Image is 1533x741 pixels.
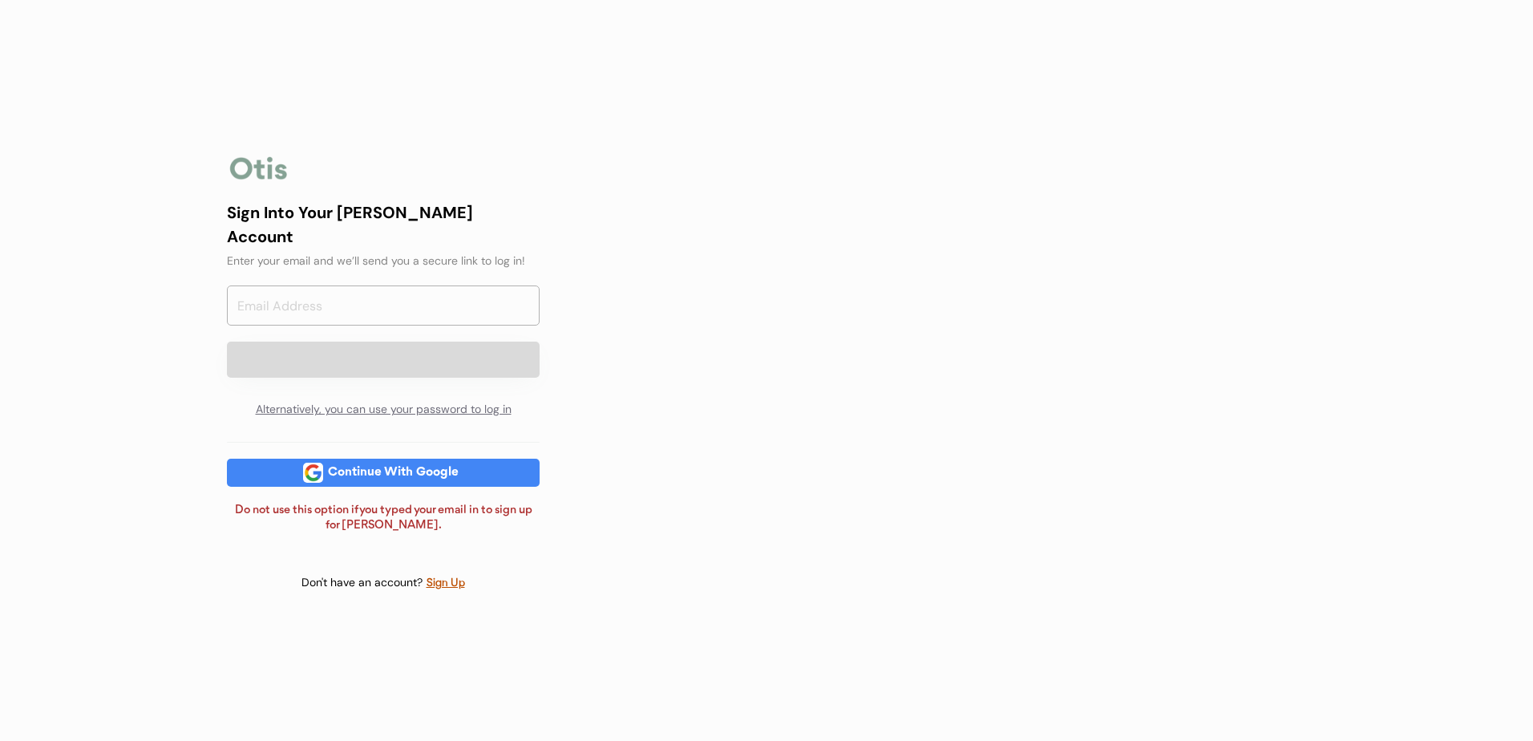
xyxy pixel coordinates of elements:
div: Sign Into Your [PERSON_NAME] Account [227,200,540,249]
div: Sign Up [426,574,466,593]
div: Don't have an account? [301,575,426,591]
div: Do not use this option if you typed your email in to sign up for [PERSON_NAME]. [227,503,540,534]
div: Alternatively, you can use your password to log in [227,394,540,426]
div: Enter your email and we’ll send you a secure link to log in! [227,253,540,269]
input: Email Address [227,285,540,326]
div: Continue With Google [323,467,463,479]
